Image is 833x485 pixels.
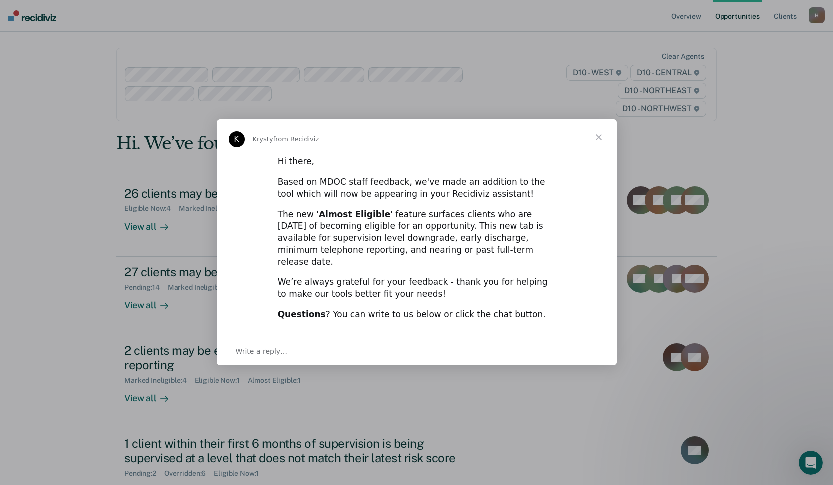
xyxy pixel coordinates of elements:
div: The new ' ' feature surfaces clients who are [DATE] of becoming eligible for an opportunity. This... [278,209,556,268]
div: Hi there, [278,156,556,168]
span: Krysty [253,135,273,143]
span: from Recidiviz [273,135,319,143]
div: Open conversation and reply [217,337,617,365]
div: Profile image for Krysty [229,131,245,147]
div: We’re always grateful for your feedback - thank you for helping to make our tools better fit your... [278,276,556,300]
span: Close [581,119,617,155]
span: Write a reply… [236,345,288,358]
b: Questions [278,309,326,319]
div: Based on MDOC staff feedback, we've made an addition to the tool which will now be appearing in y... [278,176,556,200]
b: Almost Eligible [319,209,390,219]
div: ? You can write to us below or click the chat button. [278,309,556,321]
